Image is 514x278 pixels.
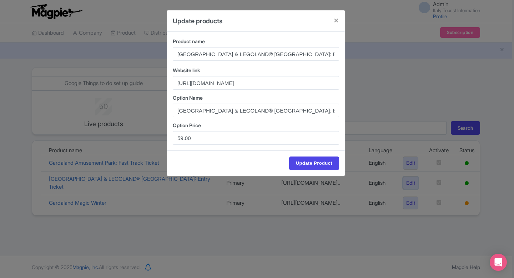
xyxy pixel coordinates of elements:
[328,10,345,31] button: Close
[173,67,200,73] span: Website link
[173,122,201,128] span: Option Price
[173,47,339,61] input: Product name
[490,254,507,271] div: Open Intercom Messenger
[173,38,205,44] span: Product name
[173,104,339,117] input: Options name
[173,16,222,26] h4: Update products
[173,76,339,90] input: Website link
[173,95,203,101] span: Option Name
[289,157,339,170] input: Update Product
[173,131,339,145] input: Options Price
